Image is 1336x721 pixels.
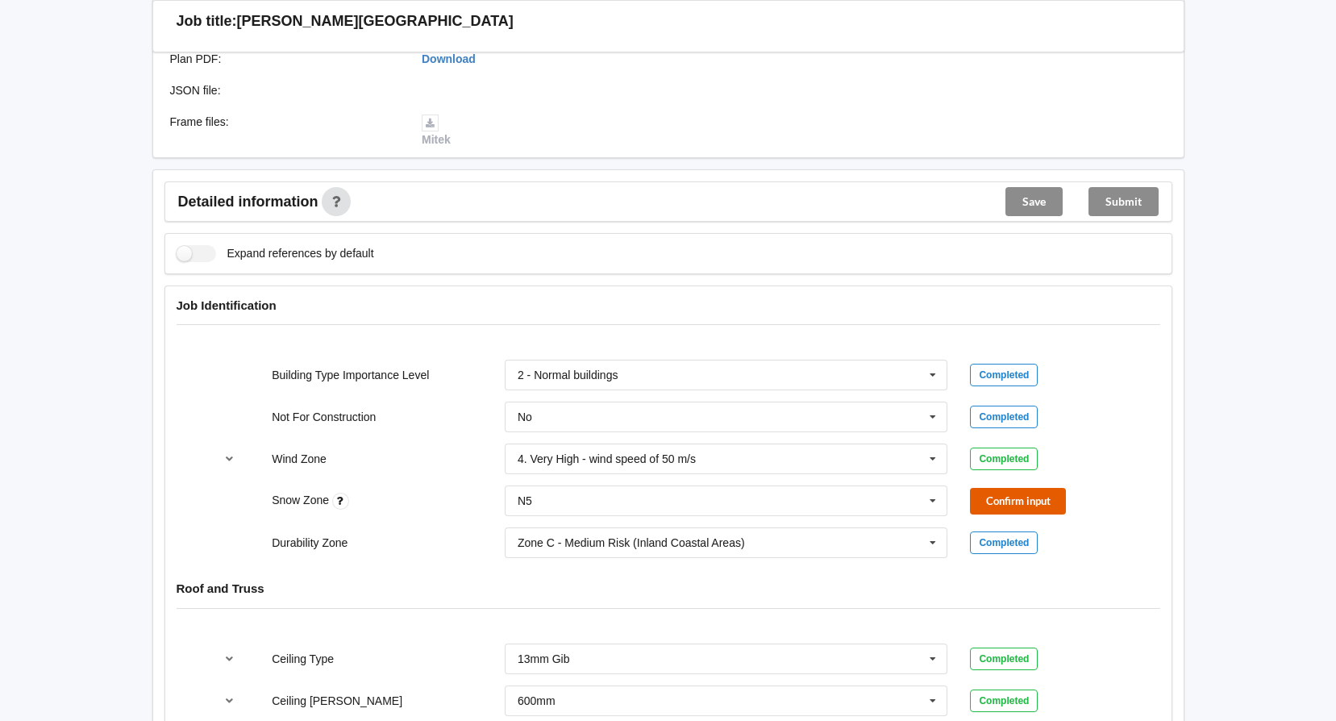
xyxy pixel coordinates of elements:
[518,411,532,423] div: No
[272,369,429,381] label: Building Type Importance Level
[970,488,1066,515] button: Confirm input
[214,686,245,715] button: reference-toggle
[214,444,245,473] button: reference-toggle
[177,12,237,31] h3: Job title:
[970,690,1038,712] div: Completed
[970,648,1038,670] div: Completed
[970,531,1038,554] div: Completed
[518,495,532,506] div: N5
[214,644,245,673] button: reference-toggle
[518,537,745,548] div: Zone C - Medium Risk (Inland Coastal Areas)
[518,653,570,665] div: 13mm Gib
[177,581,1160,596] h4: Roof and Truss
[159,51,411,67] div: Plan PDF :
[970,406,1038,428] div: Completed
[177,245,374,262] label: Expand references by default
[178,194,318,209] span: Detailed information
[272,494,332,506] label: Snow Zone
[272,411,376,423] label: Not For Construction
[518,695,556,706] div: 600mm
[272,536,348,549] label: Durability Zone
[422,52,476,65] a: Download
[422,115,451,146] a: Mitek
[970,448,1038,470] div: Completed
[518,453,696,465] div: 4. Very High - wind speed of 50 m/s
[159,82,411,98] div: JSON file :
[159,114,411,148] div: Frame files :
[970,364,1038,386] div: Completed
[272,694,402,707] label: Ceiling [PERSON_NAME]
[518,369,618,381] div: 2 - Normal buildings
[272,452,327,465] label: Wind Zone
[177,298,1160,313] h4: Job Identification
[272,652,334,665] label: Ceiling Type
[237,12,514,31] h3: [PERSON_NAME][GEOGRAPHIC_DATA]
